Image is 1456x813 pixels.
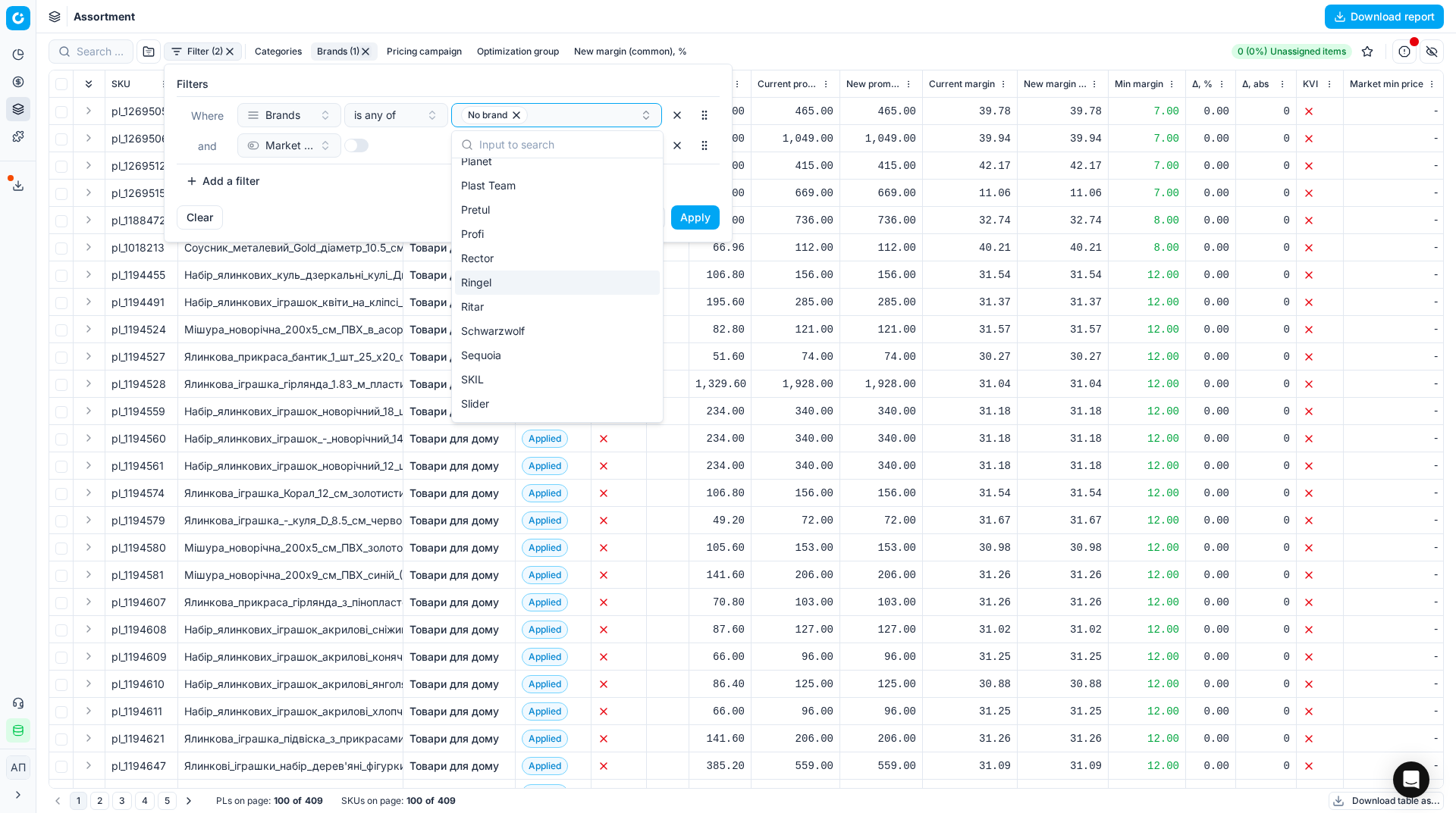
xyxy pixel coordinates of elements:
button: Add a filter [177,169,268,193]
span: Market monitoring [265,138,313,153]
span: Rector [461,251,494,266]
input: Input to search [479,130,654,160]
span: Slider [461,396,489,411]
span: Ritar [461,299,484,314]
span: Pretul [461,202,490,217]
span: No brand [468,109,507,121]
span: and [198,139,217,152]
span: Schwarzwolf [461,324,525,339]
button: Apply [671,205,720,230]
span: Ringel [461,275,491,290]
span: Profi [461,227,484,242]
span: SKIL [461,372,484,387]
span: Plast Team [461,178,516,193]
span: Sequoia [461,348,501,363]
span: Brands [265,108,300,123]
span: SnT [461,421,480,436]
span: Where [191,109,224,122]
label: Filters [177,77,720,92]
span: Planet [461,154,492,169]
button: Clear [177,205,223,230]
div: Suggestions [452,158,663,422]
span: is any of [354,108,396,123]
button: No brand [451,103,662,127]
